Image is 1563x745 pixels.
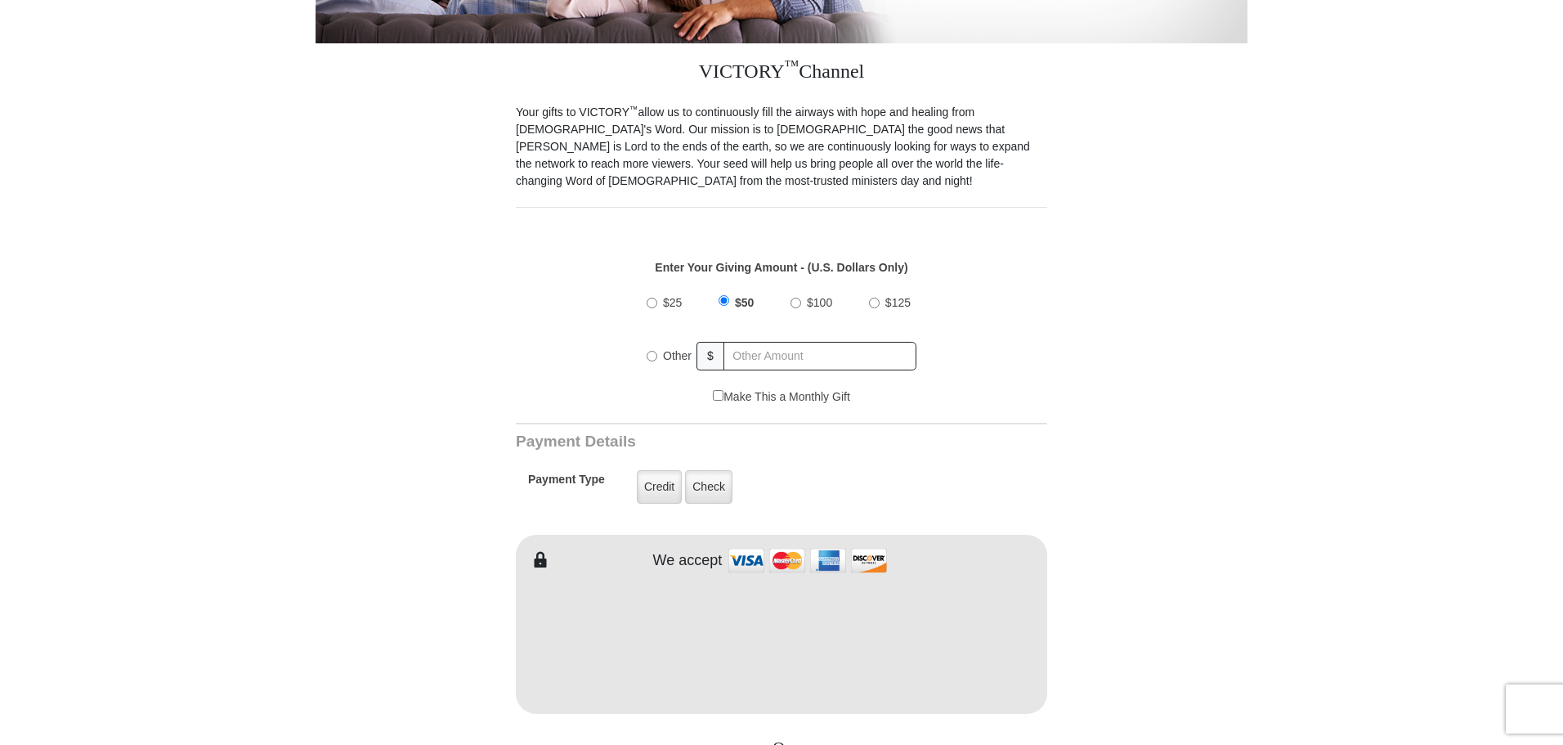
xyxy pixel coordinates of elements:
[713,390,723,401] input: Make This a Monthly Gift
[528,473,605,495] h5: Payment Type
[735,296,754,309] span: $50
[696,342,724,370] span: $
[713,388,850,406] label: Make This a Monthly Gift
[685,470,732,504] label: Check
[655,261,907,274] strong: Enter Your Giving Amount - (U.S. Dollars Only)
[637,470,682,504] label: Credit
[629,104,638,114] sup: ™
[653,552,723,570] h4: We accept
[663,349,692,362] span: Other
[516,104,1047,190] p: Your gifts to VICTORY allow us to continuously fill the airways with hope and healing from [DEMOG...
[807,296,832,309] span: $100
[726,543,889,578] img: credit cards accepted
[663,296,682,309] span: $25
[516,43,1047,104] h3: VICTORY Channel
[516,433,933,451] h3: Payment Details
[885,296,911,309] span: $125
[723,342,916,370] input: Other Amount
[785,57,799,74] sup: ™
